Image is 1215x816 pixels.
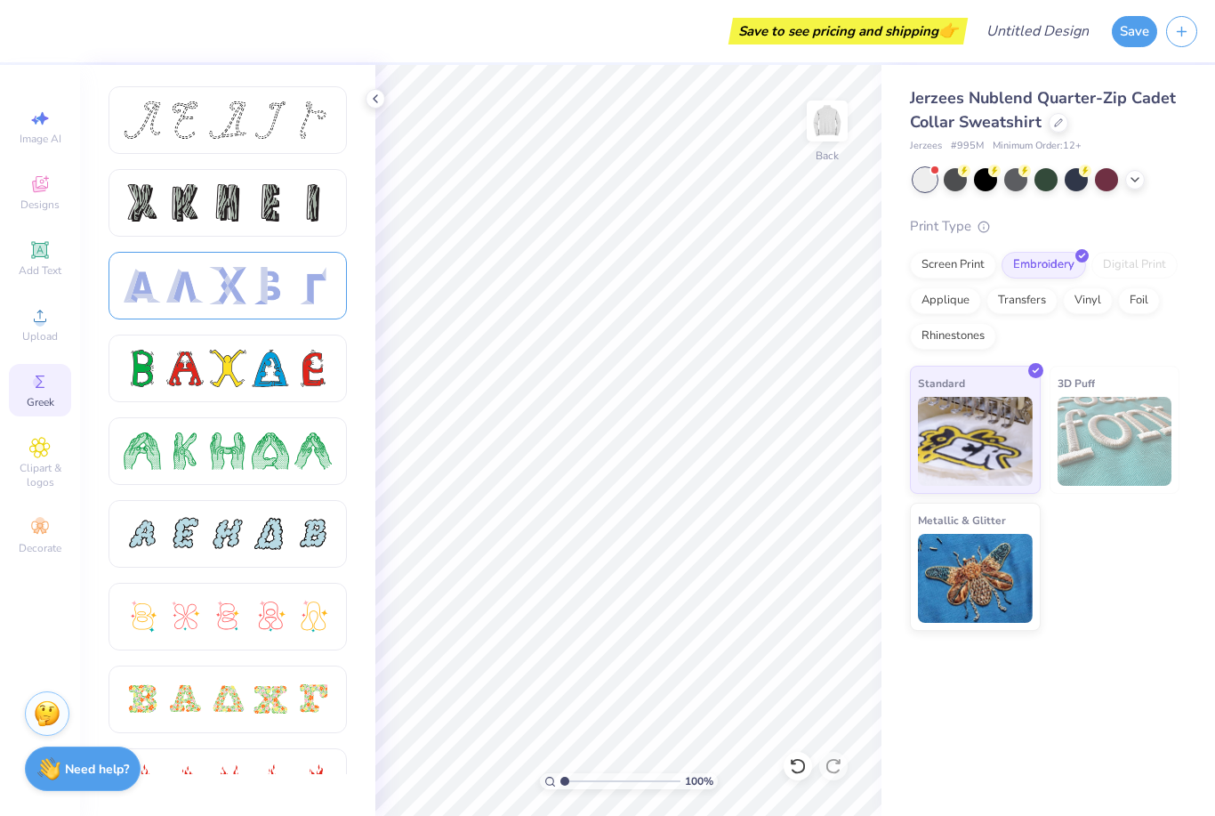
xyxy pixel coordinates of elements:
[65,761,129,778] strong: Need help?
[910,252,996,279] div: Screen Print
[910,323,996,350] div: Rhinestones
[910,287,981,314] div: Applique
[1118,287,1160,314] div: Foil
[816,148,839,164] div: Back
[972,13,1103,49] input: Untitled Design
[951,139,984,154] span: # 995M
[938,20,958,41] span: 👉
[22,329,58,343] span: Upload
[809,103,845,139] img: Back
[1058,374,1095,392] span: 3D Puff
[918,397,1033,486] img: Standard
[9,461,71,489] span: Clipart & logos
[986,287,1058,314] div: Transfers
[20,132,61,146] span: Image AI
[27,395,54,409] span: Greek
[1002,252,1086,279] div: Embroidery
[993,139,1082,154] span: Minimum Order: 12 +
[1063,287,1113,314] div: Vinyl
[918,534,1033,623] img: Metallic & Glitter
[1112,16,1157,47] button: Save
[910,139,942,154] span: Jerzees
[1091,252,1178,279] div: Digital Print
[685,773,713,789] span: 100 %
[19,263,61,278] span: Add Text
[918,511,1006,529] span: Metallic & Glitter
[733,18,963,44] div: Save to see pricing and shipping
[19,541,61,555] span: Decorate
[1058,397,1172,486] img: 3D Puff
[918,374,965,392] span: Standard
[910,216,1179,237] div: Print Type
[20,198,60,212] span: Designs
[910,87,1176,133] span: Jerzees Nublend Quarter-Zip Cadet Collar Sweatshirt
